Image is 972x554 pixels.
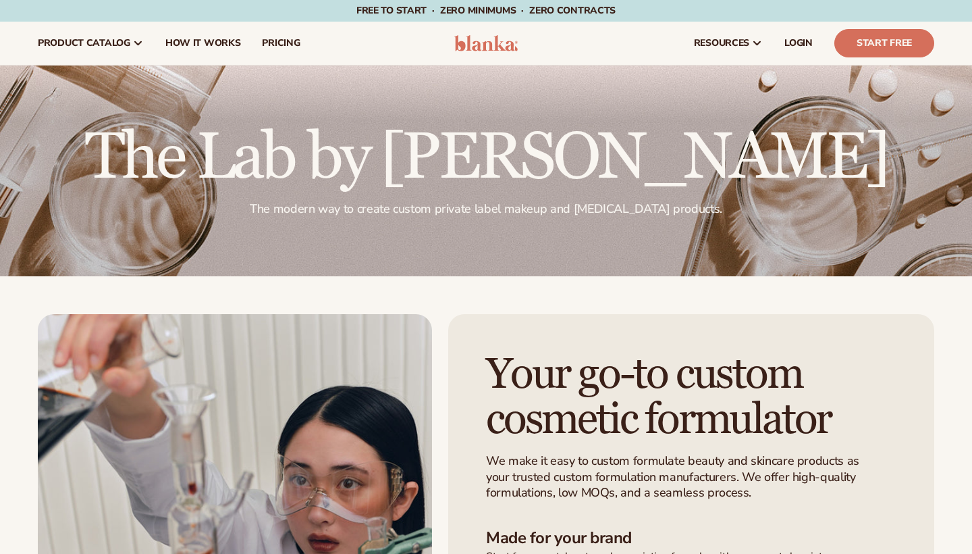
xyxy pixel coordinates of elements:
span: Free to start · ZERO minimums · ZERO contracts [356,4,616,17]
span: pricing [262,38,300,49]
span: LOGIN [784,38,813,49]
a: pricing [251,22,310,65]
a: How It Works [155,22,252,65]
h3: Made for your brand [486,528,896,548]
span: How It Works [165,38,241,49]
a: resources [683,22,774,65]
p: We make it easy to custom formulate beauty and skincare products as your trusted custom formulati... [486,453,867,501]
img: logo [454,35,518,51]
h1: Your go-to custom cosmetic formulator [486,352,896,443]
a: product catalog [27,22,155,65]
span: product catalog [38,38,130,49]
a: LOGIN [774,22,823,65]
p: The modern way to create custom private label makeup and [MEDICAL_DATA] products. [38,201,934,217]
span: resources [694,38,749,49]
h2: The Lab by [PERSON_NAME] [38,126,934,191]
a: Start Free [834,29,934,57]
